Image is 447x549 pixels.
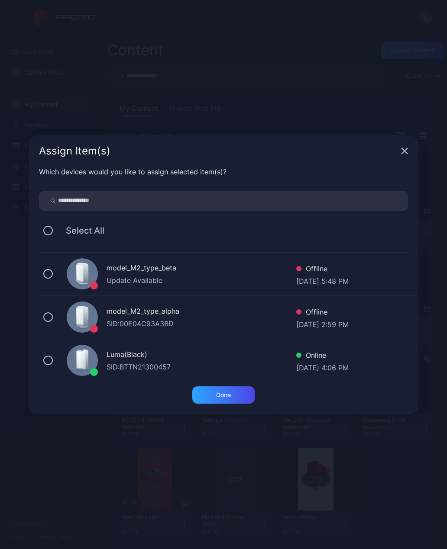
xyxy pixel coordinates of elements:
div: Update Available [107,275,296,286]
div: [DATE] 2:59 PM [296,319,349,328]
button: Done [192,386,255,404]
div: Luma(Black) [107,349,296,362]
div: Offline [296,263,349,276]
div: Which devices would you like to assign selected item(s)? [39,167,408,177]
div: model_M2_type_beta [107,263,296,275]
div: [DATE] 4:06 PM [296,363,349,371]
div: SID: 00E04C93A3BD [107,318,296,329]
div: Done [216,392,231,398]
div: model_M2_type_alpha [107,306,296,318]
div: Online [296,350,349,363]
div: [DATE] 5:48 PM [296,276,349,285]
div: Assign Item(s) [39,146,398,156]
div: SID: BTTN21300457 [107,362,296,372]
span: Select All [57,225,104,236]
div: Offline [296,307,349,319]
